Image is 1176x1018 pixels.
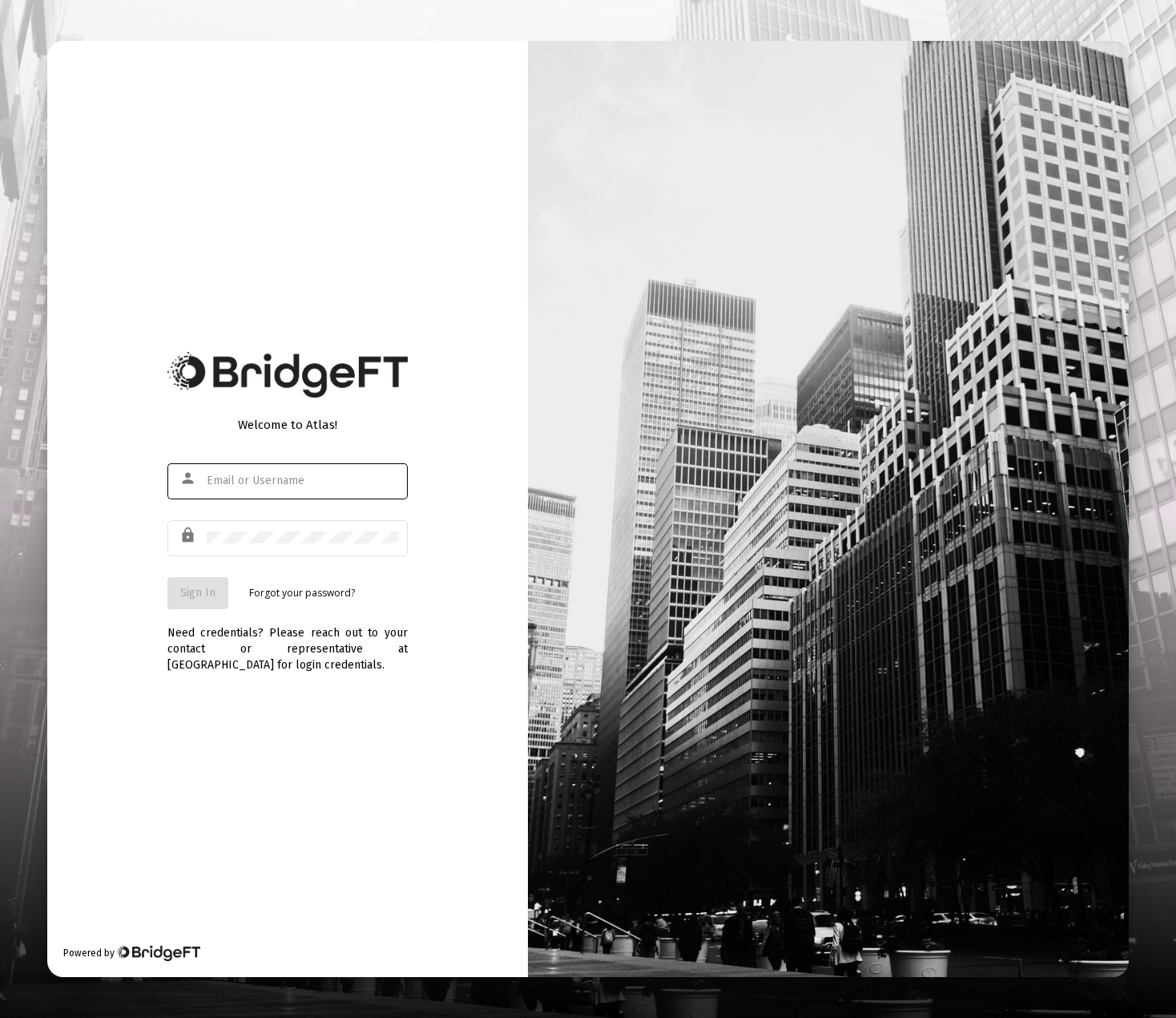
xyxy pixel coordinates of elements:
[167,577,228,609] button: Sign In
[179,526,199,545] mat-icon: lock
[167,417,408,433] div: Welcome to Atlas!
[249,585,355,601] a: Forgot your password?
[179,469,199,488] mat-icon: person
[116,945,200,961] img: Bridge Financial Technology Logo
[207,475,399,487] input: Email or Username
[167,352,408,398] img: Bridge Financial Technology Logo
[167,609,408,673] div: Need credentials? Please reach out to your contact or representative at [GEOGRAPHIC_DATA] for log...
[63,945,200,961] div: Powered by
[180,586,215,600] span: Sign In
